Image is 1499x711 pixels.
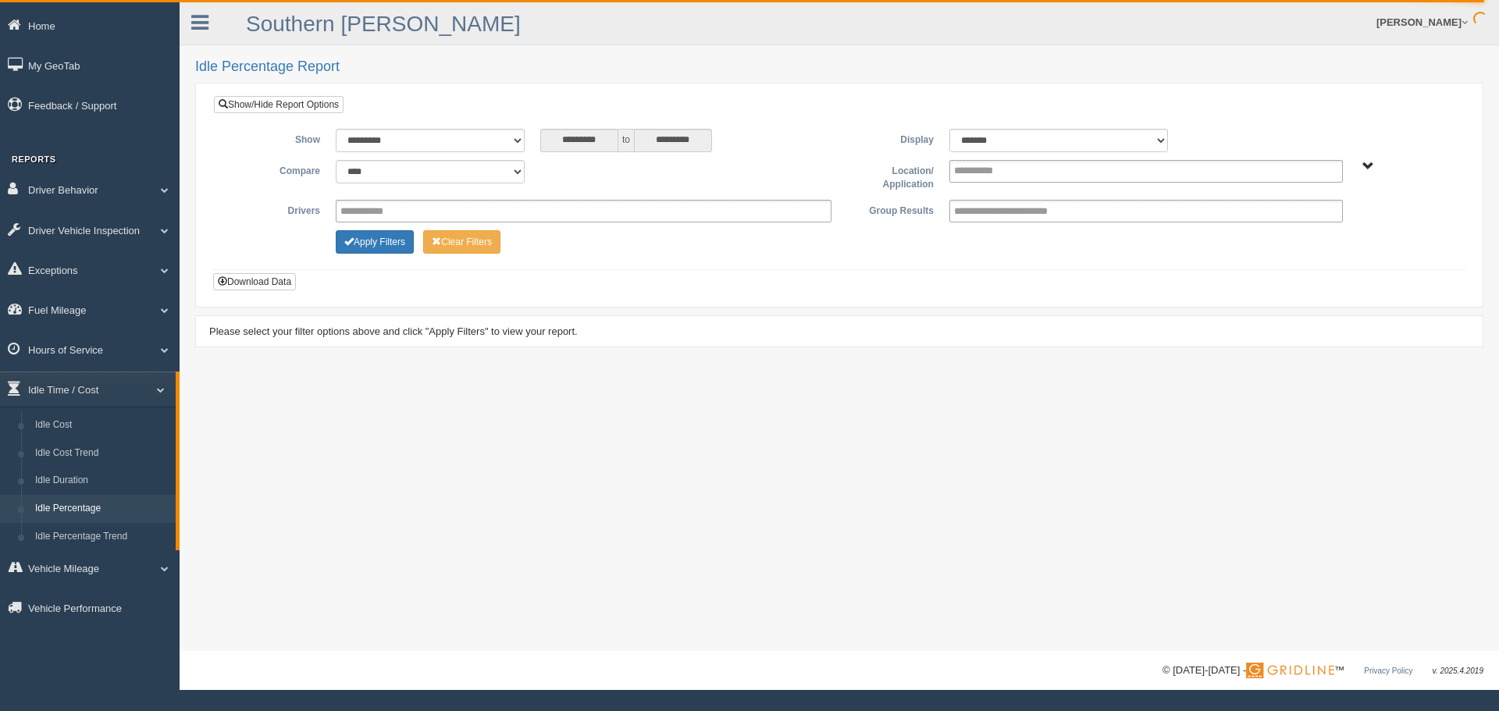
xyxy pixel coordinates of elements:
[1433,667,1483,675] span: v. 2025.4.2019
[618,129,634,152] span: to
[839,129,942,148] label: Display
[1246,663,1334,678] img: Gridline
[214,96,344,113] a: Show/Hide Report Options
[226,200,328,219] label: Drivers
[226,129,328,148] label: Show
[1364,667,1412,675] a: Privacy Policy
[28,467,176,495] a: Idle Duration
[839,160,942,192] label: Location/ Application
[839,200,942,219] label: Group Results
[226,160,328,179] label: Compare
[28,495,176,523] a: Idle Percentage
[195,59,1483,75] h2: Idle Percentage Report
[336,230,414,254] button: Change Filter Options
[246,12,521,36] a: Southern [PERSON_NAME]
[209,325,578,337] span: Please select your filter options above and click "Apply Filters" to view your report.
[28,411,176,439] a: Idle Cost
[1163,663,1483,679] div: © [DATE]-[DATE] - ™
[28,523,176,551] a: Idle Percentage Trend
[423,230,500,254] button: Change Filter Options
[213,273,296,290] button: Download Data
[28,439,176,467] a: Idle Cost Trend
